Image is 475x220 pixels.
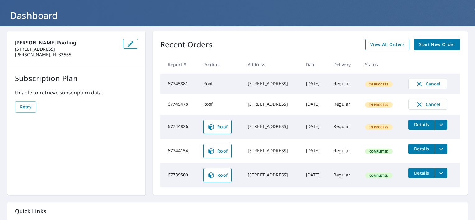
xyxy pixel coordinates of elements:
[329,163,360,187] td: Regular
[203,168,232,182] a: Roof
[412,146,431,152] span: Details
[329,94,360,115] td: Regular
[248,172,296,178] div: [STREET_ADDRESS]
[160,115,198,139] td: 67744826
[198,94,243,115] td: Roof
[7,9,468,22] h1: Dashboard
[415,80,441,88] span: Cancel
[20,103,31,111] span: Retry
[408,79,447,89] button: Cancel
[207,123,228,131] span: Roof
[203,120,232,134] a: Roof
[301,74,329,94] td: [DATE]
[15,46,118,52] p: [STREET_ADDRESS]
[301,55,329,74] th: Date
[435,168,447,178] button: filesDropdownBtn-67739500
[366,149,392,154] span: Completed
[360,55,404,74] th: Status
[160,55,198,74] th: Report #
[198,74,243,94] td: Roof
[207,147,228,155] span: Roof
[435,144,447,154] button: filesDropdownBtn-67744154
[408,168,435,178] button: detailsBtn-67739500
[203,144,232,158] a: Roof
[435,120,447,130] button: filesDropdownBtn-67744826
[412,121,431,127] span: Details
[370,41,404,48] span: View All Orders
[243,55,301,74] th: Address
[366,82,392,86] span: In Process
[301,115,329,139] td: [DATE]
[329,139,360,163] td: Regular
[248,80,296,87] div: [STREET_ADDRESS]
[15,101,36,113] button: Retry
[198,55,243,74] th: Product
[408,99,447,110] button: Cancel
[412,170,431,176] span: Details
[207,172,228,179] span: Roof
[160,163,198,187] td: 67739500
[15,207,460,215] p: Quick Links
[301,163,329,187] td: [DATE]
[419,41,455,48] span: Start New Order
[160,94,198,115] td: 67745478
[160,139,198,163] td: 67744154
[248,148,296,154] div: [STREET_ADDRESS]
[160,74,198,94] td: 67745881
[15,52,118,57] p: [PERSON_NAME], FL 32565
[408,144,435,154] button: detailsBtn-67744154
[301,94,329,115] td: [DATE]
[408,120,435,130] button: detailsBtn-67744826
[248,101,296,107] div: [STREET_ADDRESS]
[329,74,360,94] td: Regular
[329,55,360,74] th: Delivery
[366,103,392,107] span: In Process
[414,39,460,50] a: Start New Order
[248,123,296,130] div: [STREET_ADDRESS]
[15,73,138,84] p: Subscription Plan
[329,115,360,139] td: Regular
[365,39,409,50] a: View All Orders
[15,89,138,96] p: Unable to retrieve subscription data.
[301,139,329,163] td: [DATE]
[15,39,118,46] p: [PERSON_NAME] Roofing
[366,173,392,178] span: Completed
[366,125,392,129] span: In Process
[415,101,441,108] span: Cancel
[160,39,213,50] p: Recent Orders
